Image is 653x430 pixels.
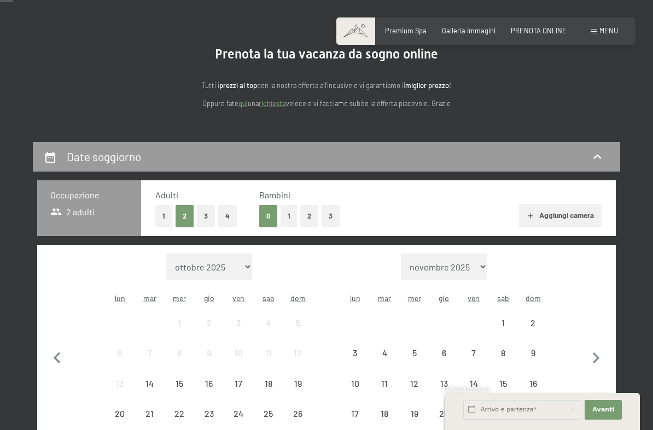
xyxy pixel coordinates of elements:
div: Sat Oct 25 2025 [254,399,283,428]
div: arrivo/check-in non effettuabile [283,368,313,398]
div: arrivo/check-in non effettuabile [165,308,194,338]
div: Mon Oct 13 2025 [105,368,135,398]
div: arrivo/check-in non effettuabile [399,368,429,398]
div: arrivo/check-in non effettuabile [194,399,224,428]
abbr: giovedì [204,293,214,303]
div: 1 [166,319,193,346]
div: Thu Oct 23 2025 [194,399,224,428]
div: arrivo/check-in non effettuabile [488,368,518,398]
div: Wed Nov 19 2025 [399,399,429,428]
abbr: domenica [290,293,306,303]
div: 15 [489,379,517,407]
h2: Date soggiorno [67,150,141,163]
div: arrivo/check-in non effettuabile [488,338,518,368]
div: Sun Nov 09 2025 [518,338,548,368]
div: Mon Oct 06 2025 [105,338,135,368]
div: arrivo/check-in non effettuabile [283,338,313,368]
div: Thu Nov 06 2025 [429,338,459,368]
div: Fri Nov 14 2025 [459,368,488,398]
div: 6 [106,349,133,376]
abbr: lunedì [350,293,360,303]
div: arrivo/check-in non effettuabile [370,399,399,428]
abbr: venerdì [232,293,244,303]
div: Sat Oct 11 2025 [254,338,283,368]
abbr: mercoledì [408,293,421,303]
div: 12 [400,379,428,407]
div: Tue Nov 18 2025 [370,399,399,428]
abbr: giovedì [439,293,449,303]
div: Fri Oct 17 2025 [224,368,253,398]
div: Sun Oct 12 2025 [283,338,313,368]
button: 0 [259,205,277,227]
abbr: martedì [143,293,156,303]
div: Wed Oct 15 2025 [165,368,194,398]
div: Sun Nov 16 2025 [518,368,548,398]
div: arrivo/check-in non effettuabile [429,399,459,428]
div: Sat Oct 04 2025 [254,308,283,338]
abbr: lunedì [115,293,125,303]
div: arrivo/check-in non effettuabile [135,399,164,428]
div: arrivo/check-in non effettuabile [224,308,253,338]
strong: prezzi al top [219,81,257,90]
div: Wed Oct 08 2025 [165,338,194,368]
div: 16 [520,379,547,407]
span: Premium Spa [385,26,427,35]
span: Bambini [259,190,290,200]
a: PRENOTA ONLINE [511,26,567,35]
div: 4 [255,319,282,346]
div: 9 [520,349,547,376]
div: 2 [520,319,547,346]
div: arrivo/check-in non effettuabile [370,368,399,398]
div: Fri Nov 07 2025 [459,338,488,368]
div: arrivo/check-in non effettuabile [254,308,283,338]
div: arrivo/check-in non effettuabile [194,338,224,368]
strong: miglior prezzo [405,81,449,90]
div: 8 [166,349,193,376]
div: arrivo/check-in non effettuabile [518,338,548,368]
div: 6 [430,349,458,376]
div: Mon Nov 17 2025 [340,399,370,428]
div: 11 [371,379,398,407]
div: Tue Oct 07 2025 [135,338,164,368]
div: 13 [106,379,133,407]
div: arrivo/check-in non effettuabile [254,338,283,368]
button: 2 [176,205,194,227]
div: Sat Oct 18 2025 [254,368,283,398]
div: arrivo/check-in non effettuabile [340,338,370,368]
div: arrivo/check-in non effettuabile [105,399,135,428]
div: 4 [371,349,398,376]
div: Mon Nov 03 2025 [340,338,370,368]
div: Sun Oct 05 2025 [283,308,313,338]
div: Thu Nov 20 2025 [429,399,459,428]
div: 5 [400,349,428,376]
div: Sat Nov 01 2025 [488,308,518,338]
div: arrivo/check-in non effettuabile [254,368,283,398]
div: Fri Oct 10 2025 [224,338,253,368]
div: arrivo/check-in non effettuabile [399,399,429,428]
abbr: domenica [526,293,541,303]
div: Sun Nov 02 2025 [518,308,548,338]
a: richiesta [259,99,286,108]
abbr: venerdì [468,293,480,303]
span: Menu [599,26,618,35]
div: arrivo/check-in non effettuabile [370,338,399,368]
button: Aggiungi camera [519,204,602,228]
div: Mon Oct 20 2025 [105,399,135,428]
div: 14 [136,379,163,407]
div: Wed Oct 22 2025 [165,399,194,428]
div: arrivo/check-in non effettuabile [224,338,253,368]
div: Sun Oct 19 2025 [283,368,313,398]
span: Adulti [155,190,178,200]
button: 2 [300,205,318,227]
div: Thu Oct 02 2025 [194,308,224,338]
div: arrivo/check-in non effettuabile [135,338,164,368]
div: arrivo/check-in non effettuabile [340,368,370,398]
a: quì [238,99,248,108]
div: 8 [489,349,517,376]
span: Avanti [592,405,614,414]
div: arrivo/check-in non effettuabile [283,308,313,338]
div: 19 [284,379,312,407]
div: arrivo/check-in non effettuabile [224,399,253,428]
div: Wed Nov 12 2025 [399,368,429,398]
